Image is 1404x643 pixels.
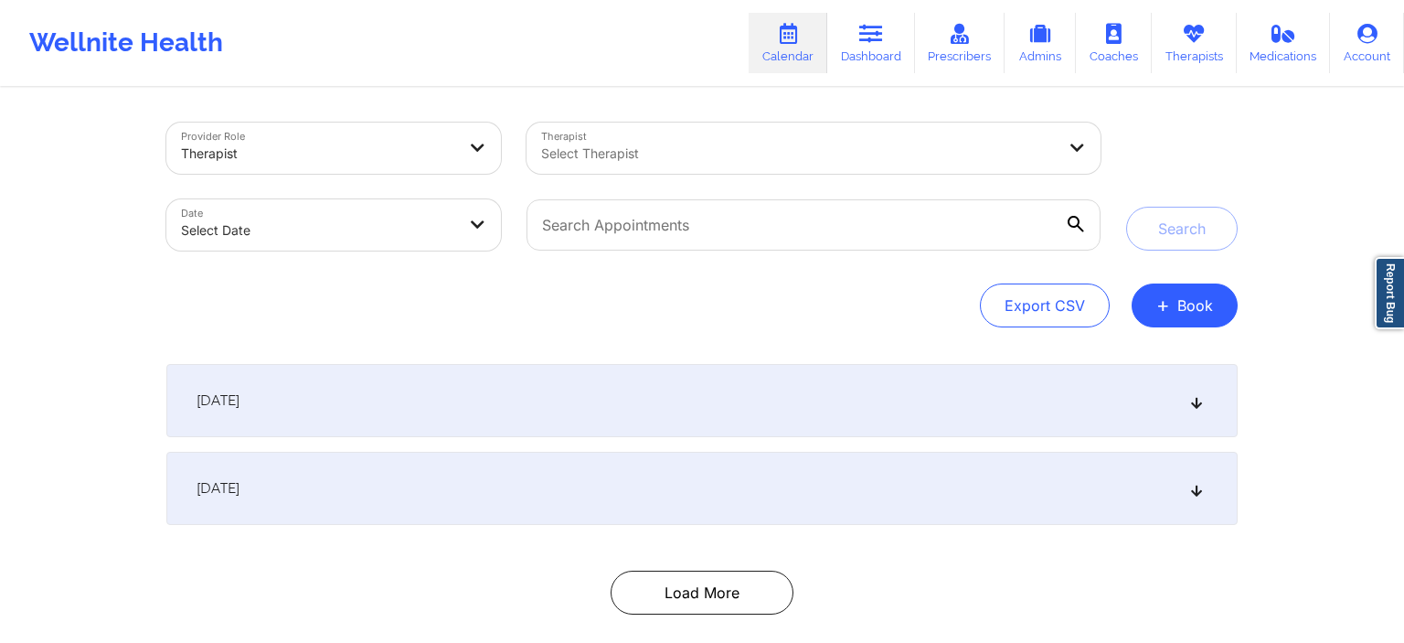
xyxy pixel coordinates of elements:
[1126,207,1238,251] button: Search
[181,134,455,174] div: Therapist
[915,13,1005,73] a: Prescribers
[1152,13,1237,73] a: Therapists
[1156,300,1170,310] span: +
[1375,257,1404,329] a: Report Bug
[197,479,239,498] span: [DATE]
[1237,13,1331,73] a: Medications
[749,13,827,73] a: Calendar
[1076,13,1152,73] a: Coaches
[181,210,455,251] div: Select Date
[980,284,1110,327] button: Export CSV
[197,391,239,410] span: [DATE]
[1005,13,1076,73] a: Admins
[1132,284,1238,327] button: +Book
[611,571,793,615] button: Load More
[1330,13,1404,73] a: Account
[526,199,1101,251] input: Search Appointments
[827,13,915,73] a: Dashboard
